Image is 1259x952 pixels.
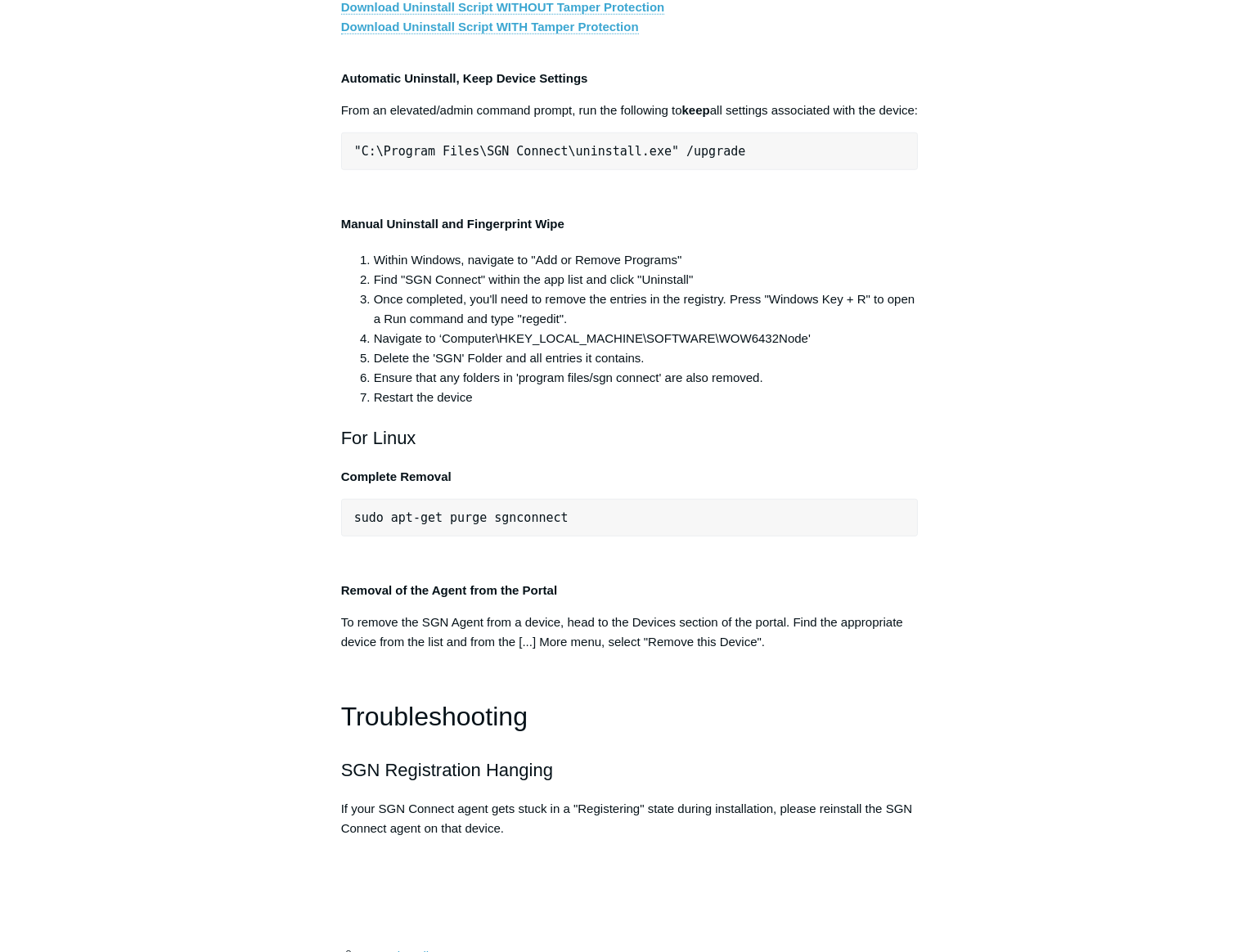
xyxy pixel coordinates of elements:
strong: keep [682,103,710,117]
span: To remove the SGN Agent from a device, head to the Devices section of the portal. Find the approp... [341,615,903,649]
strong: Automatic Uninstall, Keep Device Settings [341,71,588,85]
h2: SGN Registration Hanging [341,756,919,784]
strong: Removal of the Agent from the Portal [341,583,557,597]
span: If your SGN Connect agent gets stuck in a "Registering" state during installation, please reinsta... [341,802,913,835]
strong: Complete Removal [341,469,452,483]
li: Restart the device [374,388,919,407]
span: "C:\Program Files\SGN Connect\uninstall.exe" /upgrade [354,144,746,159]
li: Navigate to ‘Computer\HKEY_LOCAL_MACHINE\SOFTWARE\WOW6432Node' [374,329,919,348]
span: From an elevated/admin command prompt, run the following to all settings associated with the device: [341,103,918,117]
li: Ensure that any folders in 'program files/sgn connect' are also removed. [374,368,919,388]
li: Delete the 'SGN' Folder and all entries it contains. [374,348,919,368]
li: Find "SGN Connect" within the app list and click "Uninstall" [374,270,919,290]
h1: Troubleshooting [341,696,919,738]
li: Once completed, you'll need to remove the entries in the registry. Press "Windows Key + R" to ope... [374,290,919,329]
a: Download Uninstall Script WITH Tamper Protection [341,20,639,34]
li: Within Windows, navigate to "Add or Remove Programs" [374,250,919,270]
h2: For Linux [341,424,919,452]
pre: sudo apt-get purge sgnconnect [341,499,919,537]
strong: Manual Uninstall and Fingerprint Wipe [341,217,564,231]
